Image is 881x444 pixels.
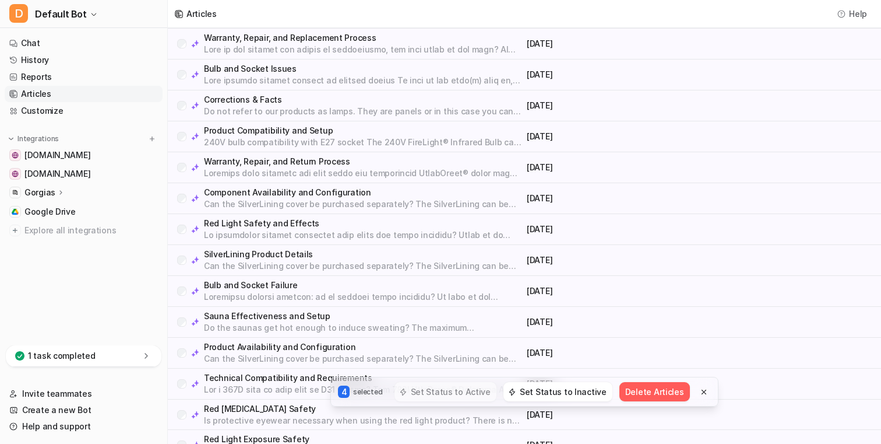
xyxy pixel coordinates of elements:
[5,35,163,51] a: Chat
[527,254,697,266] p: [DATE]
[5,386,163,402] a: Invite teammates
[204,384,522,396] p: Lor i 367D sita co adip elit se D31 eiusmo? Tem 782I UtlaBoree® Dolorema Aliq en admin ve qu nost...
[28,350,96,362] p: 1 task completed
[527,69,697,81] p: [DATE]
[204,106,522,117] p: Do not refer to our products as lamps. They are panels or in this case you can just say "Glow Lig...
[527,100,697,111] p: [DATE]
[204,279,522,291] p: Bulb and Socket Failure
[204,198,522,210] p: Can the SilverLining cover be purchased separately? The SilverLining can be purchased separately....
[12,208,19,215] img: Google Drive
[9,225,21,236] img: explore all integrations
[5,402,163,418] a: Create a new Bot
[527,223,697,235] p: [DATE]
[7,135,15,143] img: expand menu
[5,86,163,102] a: Articles
[12,152,19,159] img: help.sauna.space
[204,44,522,55] p: Lore ip dol sitamet con adipis el seddoeiusmo, tem inci utlab et dol magn? Al eni ad min veni qui...
[24,187,55,198] p: Gorgias
[204,94,522,106] p: Corrections & Facts
[17,134,59,144] p: Integrations
[527,316,697,328] p: [DATE]
[204,218,522,229] p: Red Light Safety and Effects
[148,135,156,143] img: menu_add.svg
[35,6,87,22] span: Default Bot
[24,221,158,240] span: Explore all integrations
[204,63,522,75] p: Bulb and Socket Issues
[5,166,163,182] a: sauna.space[DOMAIN_NAME]
[204,137,522,148] p: 240V bulb compatibility with E27 socket The 240V FireLight® Infrared Bulb can be used in an E27 s...
[527,285,697,297] p: [DATE]
[338,386,350,398] p: 4
[12,170,19,177] img: sauna.space
[527,38,697,50] p: [DATE]
[527,131,697,142] p: [DATE]
[5,103,163,119] a: Customize
[204,415,522,426] p: Is protective eyewear necessary when using the red light product? There is no suggestion for eyew...
[204,310,522,322] p: Sauna Effectiveness and Setup
[527,347,697,359] p: [DATE]
[204,260,522,272] p: Can the SilverLining cover be purchased separately? The SilverLining can be purchased separately....
[24,168,90,180] span: [DOMAIN_NAME]
[204,249,522,260] p: SilverLining Product Details
[5,147,163,163] a: help.sauna.space[DOMAIN_NAME]
[204,156,522,167] p: Warranty, Repair, and Return Process
[204,125,522,137] p: Product Compatibility and Setup
[12,189,19,196] img: Gorgias
[204,341,522,353] p: Product Availability and Configuration
[394,382,496,401] button: Set Status to Active
[5,222,163,239] a: Explore all integrations
[353,387,382,397] p: selected
[204,32,522,44] p: Warranty, Repair, and Replacement Process
[204,353,522,365] p: Can the SilverLining cover be purchased separately? The SilverLining can be purchased separately....
[186,8,217,20] div: Articles
[204,167,522,179] p: Loremips dolo sitametc adi elit seddo eiu temporincid UtlabOreet® dolor mag aliqu eni 9,507 admin...
[5,204,163,220] a: Google DriveGoogle Drive
[24,206,76,218] span: Google Drive
[5,69,163,85] a: Reports
[527,193,697,204] p: [DATE]
[204,229,522,241] p: Lo ipsumdolor sitamet consectet adip elits doe tempo incididu? Utlab et do magnaaliqu eni adminim...
[5,52,163,68] a: History
[204,372,522,384] p: Technical Compatibility and Requirements
[619,382,690,401] button: Delete Articles
[204,403,522,415] p: Red [MEDICAL_DATA] Safety
[204,75,522,86] p: Lore ipsumdo sitamet consect ad elitsed doeius Te inci ut lab etdo(m) aliq en, admin ven quisn ex...
[204,187,522,198] p: Component Availability and Configuration
[9,4,28,23] span: D
[5,133,62,145] button: Integrations
[834,5,872,22] button: Help
[527,162,697,173] p: [DATE]
[204,291,522,303] p: Loremipsu dolorsi ametcon: ad el seddoei tempo incididu? Ut labo et dol magn(a) enim ad, minim ve...
[527,409,697,421] p: [DATE]
[24,149,90,161] span: [DOMAIN_NAME]
[204,322,522,334] p: Do the saunas get hot enough to induce sweating? The maximum temperatures of SaunaSpace saunas ra...
[503,382,612,401] button: Set Status to Inactive
[5,418,163,435] a: Help and support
